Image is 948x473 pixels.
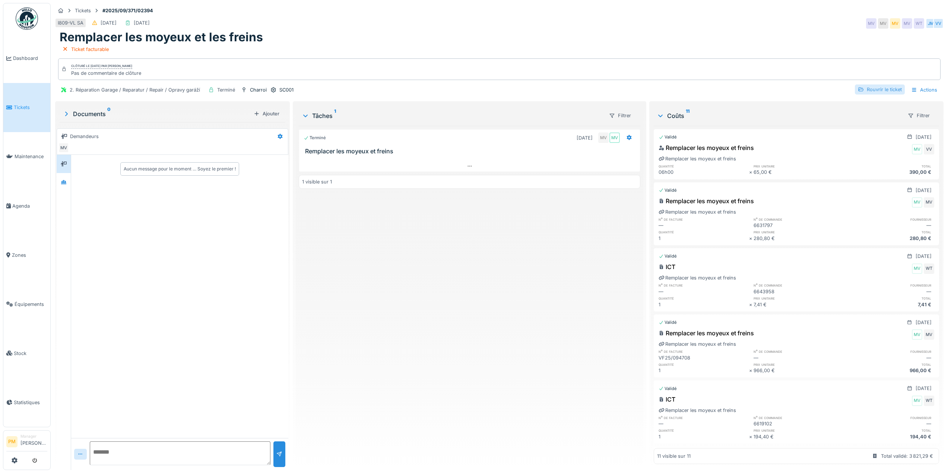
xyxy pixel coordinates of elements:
[12,202,47,210] span: Agenda
[914,18,924,29] div: WT
[916,385,932,392] div: [DATE]
[302,178,332,185] div: 1 visible sur 1
[659,283,749,288] h6: n° de facture
[686,111,689,120] sup: 11
[75,7,91,14] div: Tickets
[754,415,844,420] h6: n° de commande
[659,415,749,420] h6: n° de facture
[659,196,754,205] div: Remplacer les moyeux et freins
[63,109,251,118] div: Documents
[598,132,609,143] div: MV
[3,329,50,378] a: Stock
[749,301,754,308] div: ×
[754,217,844,222] h6: n° de commande
[659,143,754,152] div: Remplacer les moyeux et freins
[924,263,934,274] div: WT
[134,19,150,26] div: [DATE]
[101,19,117,26] div: [DATE]
[844,354,934,361] div: —
[844,433,934,440] div: 194,40 €
[754,362,844,367] h6: prix unitaire
[844,235,934,242] div: 280,80 €
[754,354,844,361] div: —
[659,274,736,281] div: Remplacer les moyeux et freins
[659,230,749,234] h6: quantité
[754,296,844,301] h6: prix unitaire
[609,132,620,143] div: MV
[754,169,844,176] div: 65,00 €
[606,110,634,121] div: Filtrer
[659,407,736,414] div: Remplacer les moyeux et freins
[71,70,141,77] div: Pas de commentaire de clôture
[659,222,749,229] div: —
[659,155,736,162] div: Remplacer les moyeux et freins
[926,18,936,29] div: JM
[251,109,282,119] div: Ajouter
[577,134,593,141] div: [DATE]
[6,434,47,451] a: PM Manager[PERSON_NAME]
[71,64,132,69] div: Clôturé le [DATE] par [PERSON_NAME]
[912,396,922,406] div: MV
[20,434,47,450] li: [PERSON_NAME]
[659,296,749,301] h6: quantité
[217,86,235,93] div: Terminé
[659,329,754,338] div: Remplacer les moyeux et freins
[15,153,47,160] span: Maintenance
[844,420,934,427] div: —
[70,133,99,140] div: Demandeurs
[912,197,922,208] div: MV
[924,144,934,154] div: VV
[659,354,749,361] div: VF25/094708
[659,386,677,392] div: Validé
[908,84,941,95] div: Actions
[754,428,844,433] h6: prix unitaire
[754,301,844,308] div: 7,41 €
[844,222,934,229] div: —
[754,420,844,427] div: 6619102
[659,395,675,404] div: ICT
[855,84,905,95] div: Rouvrir le ticket
[844,296,934,301] h6: total
[302,111,603,120] div: Tâches
[754,367,844,374] div: 966,00 €
[20,434,47,439] div: Manager
[754,222,844,229] div: 6631797
[3,34,50,83] a: Dashboard
[3,181,50,230] a: Agenda
[14,399,47,406] span: Statistiques
[754,433,844,440] div: 194,40 €
[304,135,326,141] div: Terminé
[58,143,69,153] div: MV
[749,235,754,242] div: ×
[924,197,934,208] div: MV
[844,230,934,234] h6: total
[3,132,50,181] a: Maintenance
[3,230,50,279] a: Zones
[754,230,844,234] h6: prix unitaire
[866,18,876,29] div: MV
[659,235,749,242] div: 1
[70,86,200,93] div: 2. Réparation Garage / Reparatur / Repair / Opravy garáží
[659,420,749,427] div: —
[904,110,933,121] div: Filtrer
[15,301,47,308] span: Équipements
[99,7,156,14] strong: #2025/09/371/02394
[659,301,749,308] div: 1
[3,83,50,132] a: Tickets
[902,18,912,29] div: MV
[844,217,934,222] h6: fournisseur
[659,362,749,367] h6: quantité
[659,253,677,259] div: Validé
[659,367,749,374] div: 1
[844,169,934,176] div: 390,00 €
[13,55,47,62] span: Dashboard
[924,396,934,406] div: WT
[749,169,754,176] div: ×
[916,187,932,194] div: [DATE]
[14,350,47,357] span: Stock
[305,148,637,155] h3: Remplacer les moyeux et freins
[878,18,888,29] div: MV
[3,279,50,329] a: Équipements
[659,217,749,222] h6: n° de facture
[124,166,236,172] div: Aucun message pour le moment … Soyez le premier !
